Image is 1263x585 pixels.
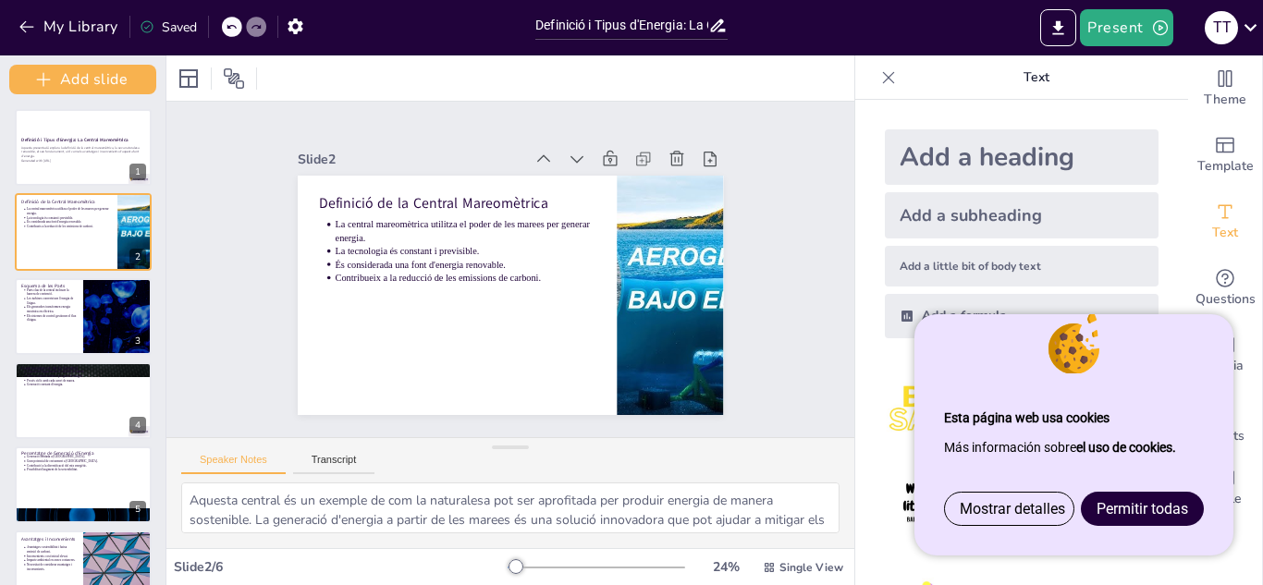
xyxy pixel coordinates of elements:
div: 5 [129,501,146,518]
div: Add a formula [885,294,1159,338]
p: La central mareomètrica utilitza el poder de les marees per generar energia. [335,218,595,245]
div: 4 [129,417,146,433]
p: Text [903,55,1170,100]
div: 3 [129,333,146,349]
p: La tecnologia és constant i previsible. [335,245,595,258]
div: 5 [15,446,152,523]
p: És considerada una font d'energia renovable. [27,220,111,225]
span: Questions [1196,289,1256,310]
span: Permitir todas [1097,500,1188,518]
p: Aquesta presentació explora la definició de la central mareomètrica, la seva naturalesa renovable... [21,145,144,158]
textarea: Aquesta central és un exemple de com la naturalesa pot ser aprofitada per produir energia de mane... [181,482,840,533]
div: 2 [129,249,146,265]
p: Más información sobre [944,433,1204,462]
input: Insert title [535,12,708,39]
button: My Library [14,12,126,42]
a: el uso de cookies. [1076,440,1176,455]
div: 1 [15,109,152,186]
p: Definició de la Central Mareomètrica [21,199,110,205]
button: Speaker Notes [181,454,286,474]
p: Gran potencial de creixement a [GEOGRAPHIC_DATA]. [27,458,145,463]
div: Saved [140,18,197,36]
div: 3 [15,278,152,355]
p: Possibilitat d'augment de la sostenibilitat. [27,468,145,472]
span: Single View [779,560,843,575]
p: Impacte ambiental en zones costaneres. [27,558,77,563]
p: Definició de la Central Mareomètrica [319,193,595,213]
div: T T [1205,11,1238,44]
a: Mostrar detalles [945,493,1080,525]
p: Parts clau de la central inclouen la barrera de contenció. [27,288,77,297]
p: Captura de l'aigua durant les alçades de marea. [27,370,145,374]
div: Add text boxes [1188,189,1262,255]
div: 1 [129,164,146,180]
p: Generated with [URL] [21,158,144,163]
p: Percentatge de Generació d'Energia [21,449,144,456]
p: La central mareomètrica utilitza el poder de les marees per generar energia. [27,207,111,215]
button: Add slide [9,65,156,94]
button: Export to PowerPoint [1040,9,1076,46]
span: Text [1212,223,1238,243]
img: 1.jpeg [885,368,971,454]
span: Mostrar detalles [960,500,1065,518]
span: Theme [1204,90,1246,110]
div: Get real-time input from your audience [1188,255,1262,322]
span: Template [1197,156,1254,177]
p: Generació constant d'energia. [27,383,145,387]
p: Avantatges i Inconvenients [21,536,76,542]
div: Add a subheading [885,192,1159,238]
p: Inconvenients: cost inicial elevat. [27,554,77,558]
p: Generació limitada a [GEOGRAPHIC_DATA]. [27,455,145,459]
div: Add a little bit of body text [885,246,1159,286]
p: Contribueix a la reducció de les emissions de carboni. [335,271,595,284]
div: Add ready made slides [1188,122,1262,189]
p: Contribueix a la reducció de les emissions de carboni. [27,224,111,228]
p: Necessitat de considerar avantatges i inconvenients. [27,563,77,571]
p: És considerada una font d'energia renovable. [335,258,595,271]
span: Position [223,67,245,90]
p: Fluir a través de turbines per generar energia. [27,374,145,379]
img: 4.jpeg [885,461,971,547]
button: Present [1080,9,1172,46]
p: La tecnologia és constant i previsible. [27,215,111,220]
div: 24 % [704,558,748,576]
div: 2 [15,193,152,270]
strong: Esta página web usa cookies [944,410,1110,425]
div: Layout [174,64,203,93]
div: Slide 2 / 6 [174,558,508,576]
p: Esquema de les Parts [21,283,76,289]
button: T T [1205,9,1238,46]
p: Procés cíclic amb cada canvi de marea. [27,379,145,384]
strong: Definició i Tipus d'Energia: La Central Mareomètrica [21,137,128,143]
div: Add a heading [885,129,1159,185]
div: 4 [15,362,152,439]
p: Avantatges: sostenibilitat i baixa emissió de carboni. [27,545,77,554]
p: Els sistemes de control gestionen el flux d'aigua. [27,313,77,322]
div: Slide 2 [298,151,523,168]
p: Contribució a la diversificació del mix energètic. [27,463,145,468]
a: Permitir todas [1082,493,1203,525]
p: Les turbines converteixen l'energia de l'aigua. [27,297,77,305]
p: Funcionament de la Central [21,365,144,372]
button: Transcript [293,454,375,474]
p: Els generadors transformen energia mecànica en elèctrica. [27,305,77,313]
div: Change the overall theme [1188,55,1262,122]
